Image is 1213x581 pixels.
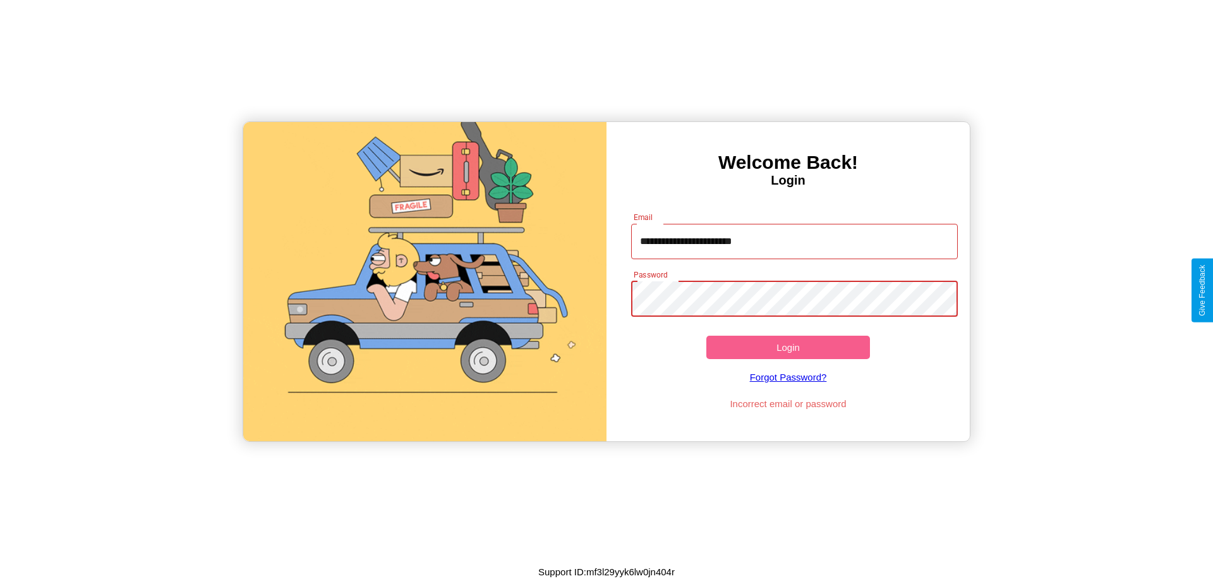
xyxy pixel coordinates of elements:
label: Email [634,212,653,223]
a: Forgot Password? [625,359,952,395]
img: gif [243,122,606,441]
p: Support ID: mf3l29yyk6lw0jn404r [538,563,675,580]
div: Give Feedback [1198,265,1207,316]
h3: Welcome Back! [606,152,970,173]
label: Password [634,269,667,280]
p: Incorrect email or password [625,395,952,412]
button: Login [706,336,870,359]
h4: Login [606,173,970,188]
